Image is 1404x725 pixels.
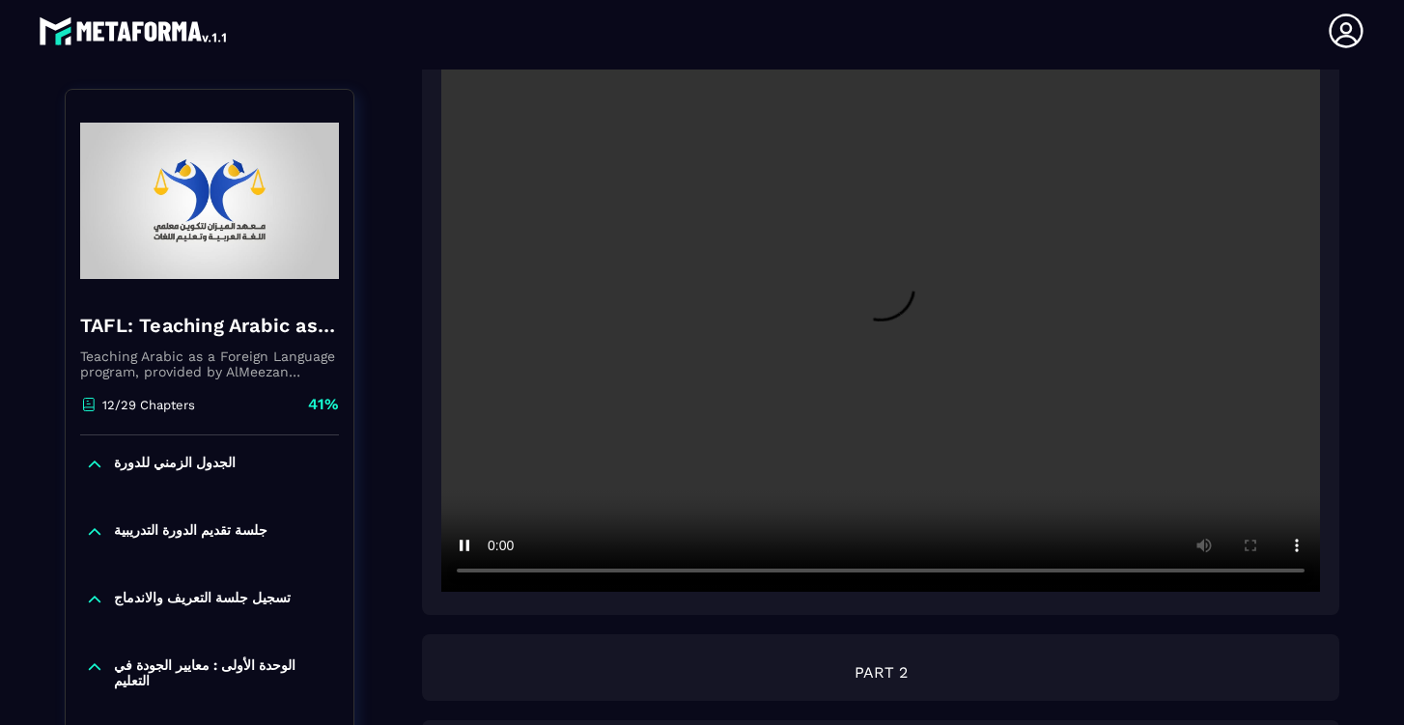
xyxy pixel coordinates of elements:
[441,663,1320,682] p: PART 2
[114,657,334,688] p: الوحدة الأولى : معايير الجودة في التعليم
[102,398,195,412] p: 12/29 Chapters
[80,312,339,339] h4: TAFL: Teaching Arabic as a Foreign Language program - June
[114,455,236,474] p: الجدول الزمني للدورة
[114,590,291,609] p: تسجيل جلسة التعريف والاندماج
[114,522,267,542] p: جلسة تقديم الدورة التدريبية
[80,104,339,297] img: banner
[308,394,339,415] p: 41%
[39,12,230,50] img: logo
[80,349,339,379] p: Teaching Arabic as a Foreign Language program, provided by AlMeezan Academy in the [GEOGRAPHIC_DATA]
